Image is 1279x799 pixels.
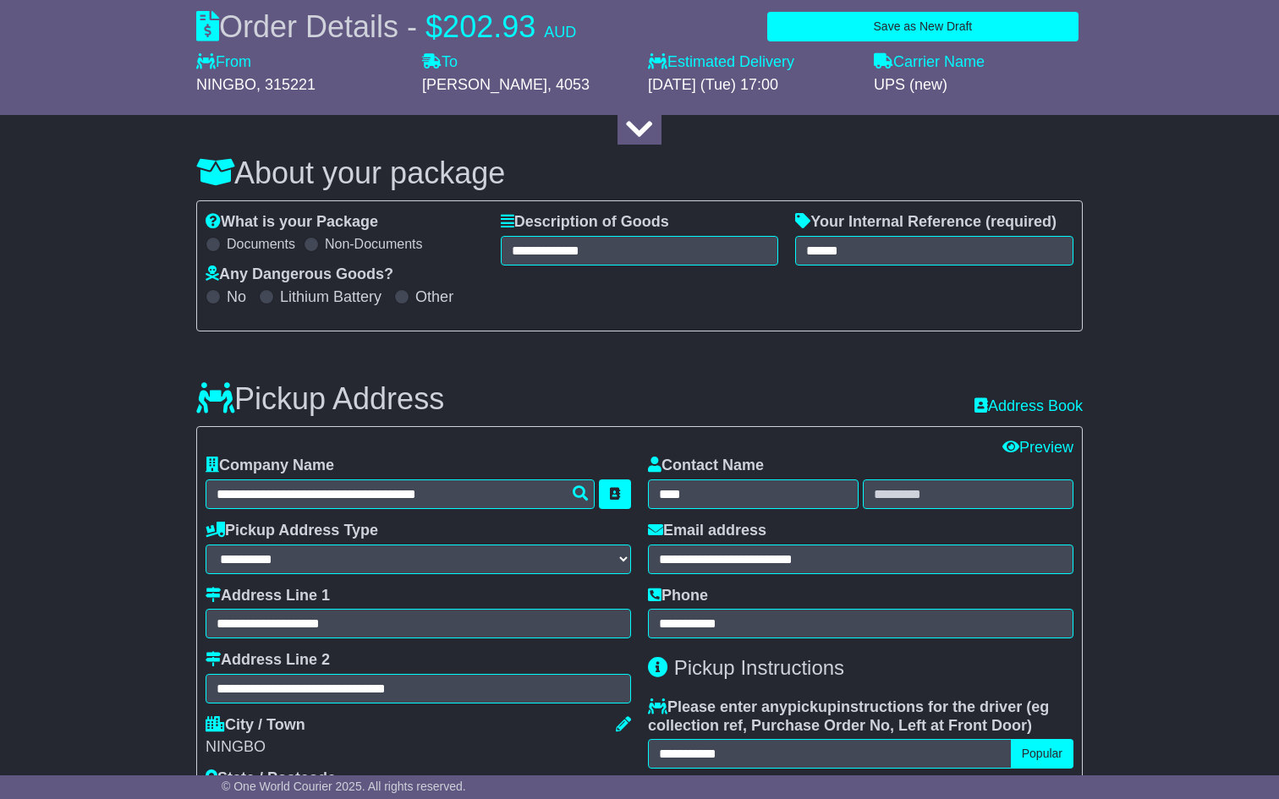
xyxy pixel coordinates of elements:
h3: About your package [196,156,1083,190]
label: Lithium Battery [280,288,382,307]
label: City / Town [206,716,305,735]
label: What is your Package [206,213,378,232]
a: Address Book [974,397,1083,416]
label: Contact Name [648,457,764,475]
span: 202.93 [442,9,535,44]
label: Documents [227,236,295,252]
span: AUD [544,24,576,41]
span: Pickup Instructions [674,656,844,679]
button: Save as New Draft [767,12,1079,41]
h3: Pickup Address [196,382,444,416]
label: Address Line 2 [206,651,330,670]
label: Email address [648,522,766,540]
label: Non-Documents [325,236,423,252]
div: [DATE] (Tue) 17:00 [648,76,857,95]
label: Other [415,288,453,307]
span: [PERSON_NAME] [422,76,547,93]
div: Order Details - [196,8,576,45]
label: Pickup Address Type [206,522,378,540]
span: , 4053 [547,76,590,93]
div: NINGBO [206,738,631,757]
label: State / Postcode [206,769,336,788]
label: To [422,53,458,72]
label: Please enter any instructions for the driver ( ) [648,698,1073,735]
div: UPS (new) [874,76,1083,95]
label: From [196,53,251,72]
label: Estimated Delivery [648,53,857,72]
span: pickup [788,698,837,715]
button: Popular [1011,739,1073,769]
a: Preview [1002,439,1073,456]
label: No [227,288,246,307]
span: $ [425,9,442,44]
span: © One World Courier 2025. All rights reserved. [222,780,466,793]
span: eg collection ref, Purchase Order No, Left at Front Door [648,698,1049,734]
span: , 315221 [256,76,316,93]
label: Your Internal Reference (required) [795,213,1057,232]
label: Address Line 1 [206,587,330,605]
label: Carrier Name [874,53,985,72]
label: Company Name [206,457,334,475]
label: Description of Goods [501,213,669,232]
span: NINGBO [196,76,256,93]
label: Phone [648,587,708,605]
label: Any Dangerous Goods? [206,265,393,284]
